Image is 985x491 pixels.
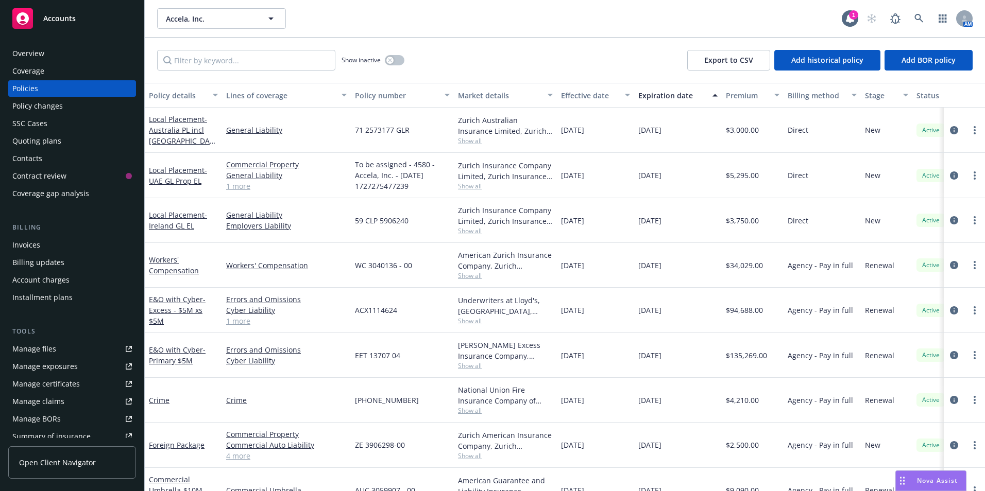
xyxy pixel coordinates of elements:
span: [DATE] [638,350,661,361]
button: Expiration date [634,83,722,108]
a: General Liability [226,125,347,135]
span: 59 CLP 5906240 [355,215,409,226]
span: Add BOR policy [902,55,956,65]
span: $3,000.00 [726,125,759,135]
div: Manage exposures [12,358,78,375]
a: Cyber Liability [226,355,347,366]
span: $34,029.00 [726,260,763,271]
span: [DATE] [561,440,584,450]
button: Premium [722,83,784,108]
span: Show all [458,451,553,460]
a: Foreign Package [149,440,205,450]
a: Account charges [8,272,136,288]
div: Invoices [12,237,40,253]
div: Contacts [12,150,42,167]
a: Manage BORs [8,411,136,427]
a: more [969,394,981,406]
a: Overview [8,45,136,62]
div: Coverage [12,63,44,79]
span: [PHONE_NUMBER] [355,395,419,406]
span: Active [921,441,941,450]
span: $3,750.00 [726,215,759,226]
span: Add historical policy [791,55,863,65]
a: Coverage gap analysis [8,185,136,202]
div: National Union Fire Insurance Company of [GEOGRAPHIC_DATA], [GEOGRAPHIC_DATA], AIG [458,384,553,406]
span: - Excess - $5M xs $5M [149,294,206,326]
a: Manage exposures [8,358,136,375]
a: Report a Bug [885,8,906,29]
span: EET 13707 04 [355,350,400,361]
span: $2,500.00 [726,440,759,450]
a: Manage files [8,341,136,357]
div: Coverage gap analysis [12,185,89,202]
span: Active [921,171,941,180]
span: [DATE] [638,395,661,406]
div: Market details [458,90,541,101]
span: [DATE] [561,395,584,406]
div: Lines of coverage [226,90,335,101]
a: 1 more [226,181,347,191]
span: New [865,125,880,135]
button: Market details [454,83,557,108]
div: 1 [849,10,858,20]
a: E&O with Cyber [149,345,206,365]
div: [PERSON_NAME] Excess Insurance Company, [PERSON_NAME] Insurance Group, RT Specialty Insurance Ser... [458,340,553,361]
a: Employers Liability [226,220,347,231]
button: Accela, Inc. [157,8,286,29]
span: 71 2573177 GLR [355,125,410,135]
span: Active [921,260,941,270]
span: New [865,440,880,450]
span: ZE 3906298-00 [355,440,405,450]
span: Active [921,350,941,360]
span: New [865,215,880,226]
span: $94,688.00 [726,305,763,315]
span: To be assigned - 4580 - Accela, Inc. - [DATE] 1727275477239 [355,159,450,191]
span: [DATE] [561,260,584,271]
div: Tools [8,326,136,337]
div: Underwriters at Lloyd's, [GEOGRAPHIC_DATA], [PERSON_NAME] of [GEOGRAPHIC_DATA], RT Specialty Insu... [458,295,553,317]
a: 1 more [226,315,347,326]
a: more [969,124,981,136]
a: Commercial Property [226,159,347,170]
a: Accounts [8,4,136,33]
div: Billing method [788,90,845,101]
a: Cyber Liability [226,305,347,315]
a: Policy changes [8,98,136,114]
span: Nova Assist [917,476,958,485]
a: Coverage [8,63,136,79]
span: Renewal [865,305,894,315]
a: Workers' Compensation [149,255,199,275]
a: Invoices [8,237,136,253]
a: circleInformation [948,304,960,317]
div: Manage files [12,341,56,357]
div: Summary of insurance [12,428,91,445]
div: Manage claims [12,393,64,410]
a: Errors and Omissions [226,344,347,355]
span: Show all [458,271,553,280]
div: Effective date [561,90,619,101]
div: American Zurich Insurance Company, Zurich Insurance Group [458,250,553,271]
div: Policy details [149,90,207,101]
a: Contract review [8,168,136,184]
div: Expiration date [638,90,706,101]
span: [DATE] [561,350,584,361]
span: Active [921,395,941,405]
button: Add historical policy [774,50,880,71]
div: Zurich Australian Insurance Limited, Zurich Insurance Group [458,115,553,136]
span: Open Client Navigator [19,457,96,468]
div: Installment plans [12,289,73,306]
a: SSC Cases [8,115,136,132]
a: Local Placement [149,210,207,231]
span: Show all [458,136,553,145]
a: more [969,349,981,361]
div: Manage BORs [12,411,61,427]
span: $5,295.00 [726,170,759,181]
span: Active [921,306,941,315]
span: Agency - Pay in full [788,260,853,271]
a: circleInformation [948,259,960,271]
span: Active [921,126,941,135]
button: Policy details [145,83,222,108]
span: Show all [458,317,553,325]
span: [DATE] [638,305,661,315]
a: 4 more [226,450,347,461]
